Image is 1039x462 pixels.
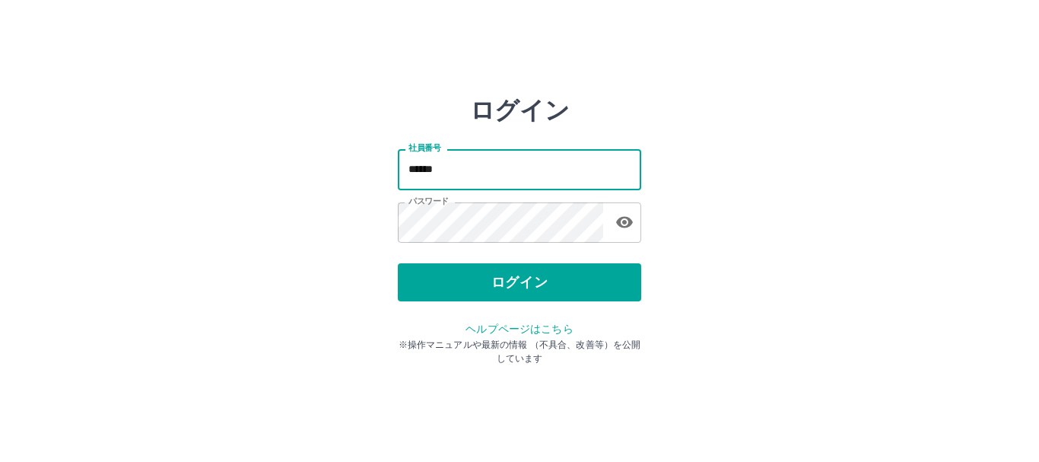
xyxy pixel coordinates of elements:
p: ※操作マニュアルや最新の情報 （不具合、改善等）を公開しています [398,338,641,365]
a: ヘルプページはこちら [465,323,573,335]
button: ログイン [398,263,641,301]
label: 社員番号 [408,142,440,154]
label: パスワード [408,196,449,207]
h2: ログイン [470,96,570,125]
